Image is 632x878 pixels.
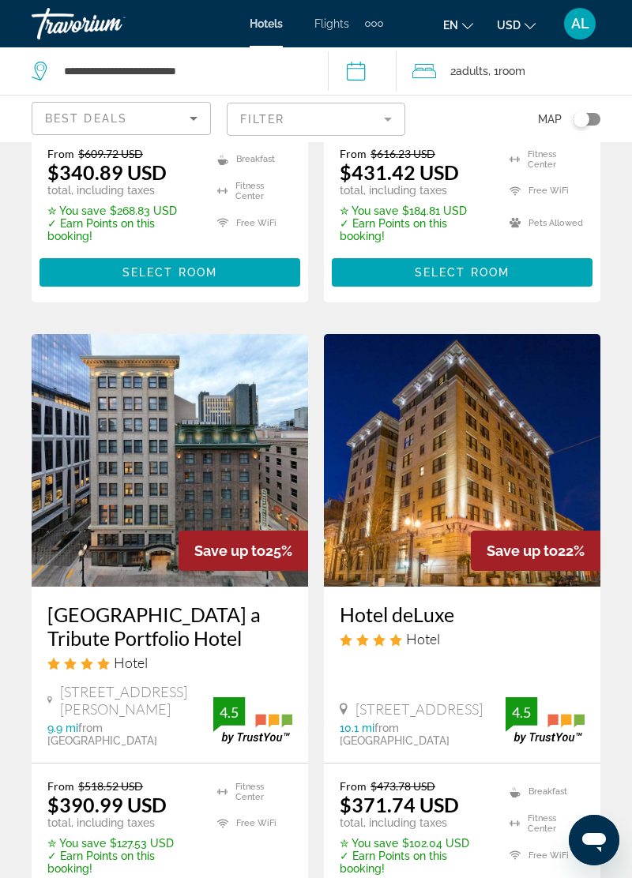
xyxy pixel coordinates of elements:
li: Fitness Center [209,779,292,803]
del: $609.72 USD [78,147,143,160]
span: en [443,19,458,32]
span: From [340,147,367,160]
button: Extra navigation items [365,11,383,36]
span: Best Deals [45,112,127,125]
ins: $390.99 USD [47,793,167,816]
span: AL [571,16,589,32]
p: $127.53 USD [47,837,197,850]
span: Adults [456,65,488,77]
p: $268.83 USD [47,204,197,217]
ins: $371.74 USD [340,793,459,816]
p: ✓ Earn Points on this booking! [47,217,197,242]
p: $102.04 USD [340,837,490,850]
a: Flights [314,17,349,30]
span: From [47,779,74,793]
span: Save up to [487,542,558,559]
span: Hotel [406,630,440,647]
del: $616.23 USD [371,147,435,160]
li: Fitness Center [209,179,292,203]
li: Breakfast [209,147,292,171]
button: Toggle map [562,112,600,126]
a: [GEOGRAPHIC_DATA] a Tribute Portfolio Hotel [47,602,292,650]
span: From [340,779,367,793]
img: Hotel image [32,334,308,587]
button: User Menu [559,7,600,40]
button: Check-in date: Sep 18, 2025 Check-out date: Sep 21, 2025 [328,47,397,95]
span: From [47,147,74,160]
div: 4.5 [213,703,245,722]
span: [STREET_ADDRESS] [355,700,483,718]
img: Hotel image [324,334,600,587]
p: $184.81 USD [340,204,490,217]
li: Fitness Center [502,812,585,835]
span: , 1 [488,60,525,82]
span: Select Room [122,266,217,279]
button: Filter [227,102,406,137]
div: 22% [471,531,600,571]
span: ✮ You save [340,204,398,217]
li: Fitness Center [502,147,585,171]
button: Change language [443,13,473,36]
del: $473.78 USD [371,779,435,793]
span: ✮ You save [340,837,398,850]
li: Free WiFi [209,211,292,235]
span: from [GEOGRAPHIC_DATA] [47,722,157,747]
p: total, including taxes [340,816,490,829]
div: 25% [179,531,308,571]
span: USD [497,19,521,32]
span: from [GEOGRAPHIC_DATA] [340,722,450,747]
span: Hotel [114,654,148,671]
li: Free WiFi [502,179,585,203]
button: Change currency [497,13,536,36]
mat-select: Sort by [45,109,197,128]
button: Select Room [39,258,300,287]
p: ✓ Earn Points on this booking! [340,850,490,875]
img: trustyou-badge.svg [506,697,585,744]
span: Save up to [194,542,265,559]
div: 4.5 [506,703,537,722]
span: 10.1 mi [340,722,374,734]
li: Free WiFi [209,812,292,835]
a: Hotel deLuxe [340,602,585,626]
span: Room [498,65,525,77]
button: Travelers: 2 adults, 0 children [397,47,632,95]
p: ✓ Earn Points on this booking! [340,217,490,242]
a: Select Room [39,262,300,280]
ins: $340.89 USD [47,160,167,184]
ins: $431.42 USD [340,160,459,184]
p: total, including taxes [47,184,197,197]
img: trustyou-badge.svg [213,697,292,744]
button: Select Room [332,258,592,287]
div: 4 star Hotel [340,630,585,647]
li: Breakfast [502,779,585,803]
a: Travorium [32,3,190,44]
p: total, including taxes [340,184,490,197]
del: $518.52 USD [78,779,143,793]
a: Hotels [250,17,283,30]
span: Map [538,108,562,130]
li: Pets Allowed [502,211,585,235]
iframe: Button to launch messaging window [569,815,619,865]
span: 2 [450,60,488,82]
p: total, including taxes [47,816,197,829]
a: Select Room [332,262,592,280]
span: [STREET_ADDRESS][PERSON_NAME] [60,683,213,718]
li: Free WiFi [502,843,585,867]
p: ✓ Earn Points on this booking! [47,850,197,875]
div: 4 star Hotel [47,654,292,671]
span: 9.9 mi [47,722,78,734]
span: ✮ You save [47,837,106,850]
span: Select Room [415,266,510,279]
span: ✮ You save [47,204,106,217]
